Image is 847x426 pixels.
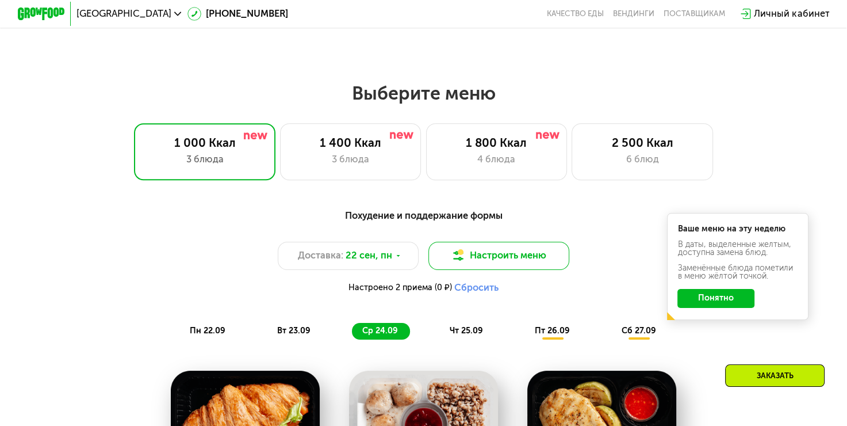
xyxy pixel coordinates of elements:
button: Сбросить [454,282,499,294]
div: 3 блюда [292,153,409,167]
div: Заменённые блюда пометили в меню жёлтой точкой. [677,264,798,281]
div: В даты, выделенные желтым, доступна замена блюд. [677,241,798,257]
a: Вендинги [613,9,654,18]
a: Качество еды [547,9,604,18]
a: [PHONE_NUMBER] [187,7,289,21]
span: пн 22.09 [190,326,225,336]
div: 1 000 Ккал [147,136,263,150]
div: Похудение и поддержание формы [75,208,772,223]
div: поставщикам [664,9,725,18]
span: 22 сен, пн [346,249,392,263]
div: 6 блюд [584,153,701,167]
div: 4 блюда [438,153,555,167]
div: Личный кабинет [754,7,829,21]
span: Настроено 2 приема (0 ₽) [348,284,452,292]
div: 1 400 Ккал [292,136,409,150]
span: вт 23.09 [277,326,311,336]
button: Настроить меню [428,242,570,270]
div: Ваше меню на эту неделю [677,225,798,233]
div: 2 500 Ккал [584,136,701,150]
span: [GEOGRAPHIC_DATA] [76,9,171,18]
div: 3 блюда [147,153,263,167]
span: ср 24.09 [362,326,398,336]
div: Заказать [725,364,825,387]
h2: Выберите меню [37,82,809,105]
span: сб 27.09 [622,326,656,336]
span: Доставка: [298,249,343,263]
span: чт 25.09 [450,326,483,336]
div: 1 800 Ккал [438,136,555,150]
span: пт 26.09 [535,326,570,336]
button: Понятно [677,289,754,308]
